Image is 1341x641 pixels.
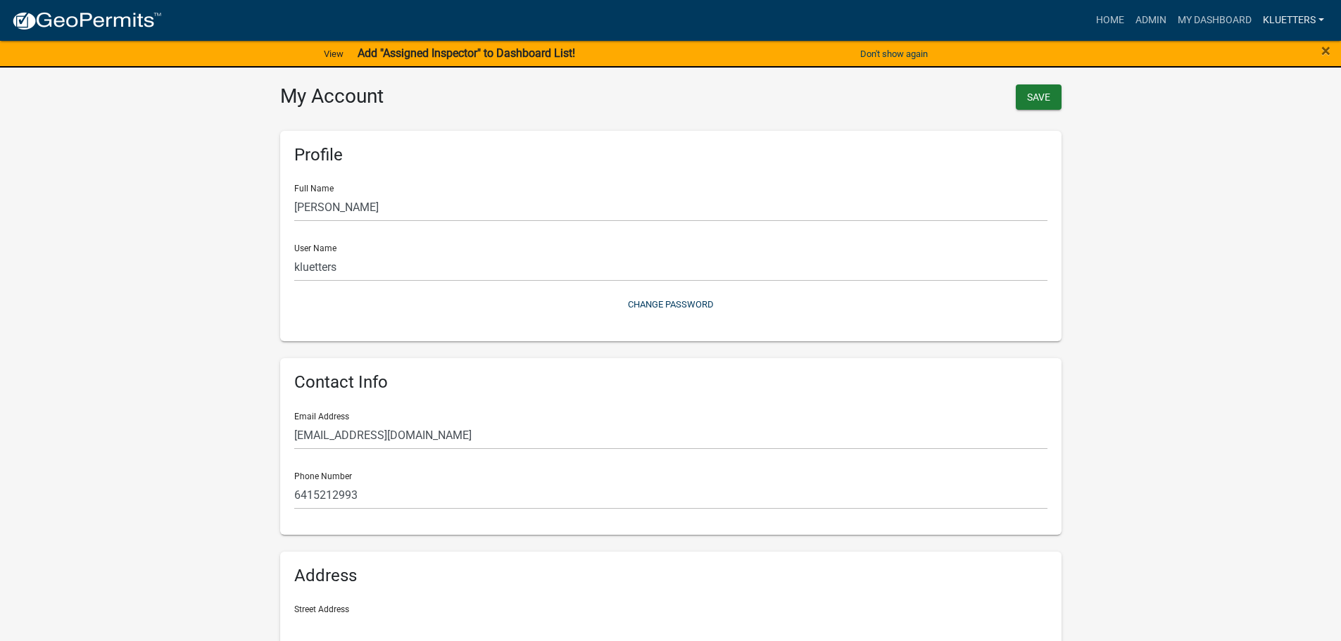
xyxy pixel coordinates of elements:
h3: My Account [280,84,660,108]
button: Don't show again [855,42,933,65]
a: View [318,42,349,65]
a: Admin [1130,7,1172,34]
h6: Profile [294,145,1047,165]
span: × [1321,41,1330,61]
button: Change Password [294,293,1047,316]
h6: Contact Info [294,372,1047,393]
strong: Add "Assigned Inspector" to Dashboard List! [358,46,575,60]
a: My Dashboard [1172,7,1257,34]
a: Home [1090,7,1130,34]
button: Close [1321,42,1330,59]
button: Save [1016,84,1062,110]
h6: Address [294,566,1047,586]
a: kluetters [1257,7,1330,34]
